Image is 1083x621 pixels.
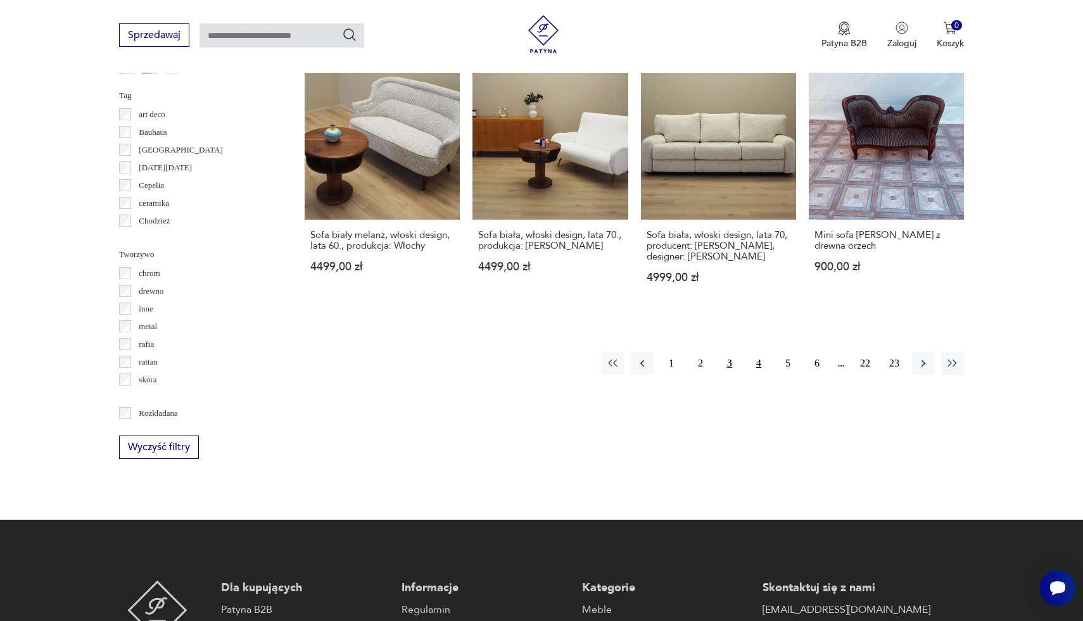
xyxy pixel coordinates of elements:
button: Wyczyść filtry [119,436,199,459]
p: 4999,00 zł [647,272,790,283]
p: metal [139,320,157,334]
p: 4499,00 zł [310,261,454,272]
a: Sprzedawaj [119,32,189,41]
button: Szukaj [342,27,357,42]
a: Sofa biała, włoski design, lata 70, producent: Busnelli, designer: Arrigo ArrigoniSofa biała, wło... [641,65,796,308]
p: Kategorie [582,580,750,596]
p: ceramika [139,196,169,210]
img: Ikona koszyka [944,22,956,34]
p: Tag [119,89,274,103]
button: 1 [660,352,683,375]
button: Sprzedawaj [119,23,189,47]
a: Ikona medaluPatyna B2B [821,22,867,49]
img: Ikona medalu [838,22,851,35]
p: chrom [139,267,160,280]
p: art deco [139,108,165,122]
p: Bauhaus [139,125,167,139]
p: [GEOGRAPHIC_DATA] [139,143,223,157]
button: 2 [689,352,712,375]
p: Zaloguj [887,37,916,49]
p: Informacje [402,580,569,596]
iframe: Smartsupp widget button [1040,570,1075,606]
a: [EMAIL_ADDRESS][DOMAIN_NAME] [763,602,930,617]
button: Patyna B2B [821,22,867,49]
p: Ćmielów [139,232,169,246]
button: 22 [854,352,877,375]
button: 0Koszyk [937,22,964,49]
button: 4 [747,352,770,375]
p: tkanina [139,391,163,405]
img: Ikonka użytkownika [896,22,908,34]
div: 0 [951,20,962,31]
p: Tworzywo [119,248,274,261]
a: Regulamin [402,602,569,617]
button: 23 [883,352,906,375]
p: Patyna B2B [821,37,867,49]
button: 5 [776,352,799,375]
a: Mini sofa ludwikowska z drewna orzechMini sofa [PERSON_NAME] z drewna orzech900,00 zł [809,65,964,308]
a: Meble [582,602,750,617]
p: Skontaktuj się z nami [763,580,930,596]
p: [DATE][DATE] [139,161,192,175]
p: rattan [139,355,158,369]
p: skóra [139,373,156,387]
h3: Mini sofa [PERSON_NAME] z drewna orzech [814,230,958,251]
p: Cepelia [139,179,164,192]
p: 900,00 zł [814,261,958,272]
p: drewno [139,284,163,298]
a: Patyna B2B [221,602,389,617]
p: rafia [139,337,154,351]
p: inne [139,302,153,316]
a: Sofa biały melanż, włoski design, lata 60., produkcja: WłochySofa biały melanż, włoski design, la... [305,65,460,308]
button: 6 [806,352,828,375]
button: 3 [718,352,741,375]
img: Patyna - sklep z meblami i dekoracjami vintage [524,15,562,53]
h3: Sofa biały melanż, włoski design, lata 60., produkcja: Włochy [310,230,454,251]
p: Chodzież [139,214,170,228]
button: Zaloguj [887,22,916,49]
p: 4499,00 zł [478,261,622,272]
p: Dla kupujących [221,580,389,596]
h3: Sofa biała, włoski design, lata 70., produkcja: [PERSON_NAME] [478,230,622,251]
p: Koszyk [937,37,964,49]
p: Rozkładana [139,406,177,420]
h3: Sofa biała, włoski design, lata 70, producent: [PERSON_NAME], designer: [PERSON_NAME] [647,230,790,262]
a: Sofa biała, włoski design, lata 70., produkcja: WłochySofa biała, włoski design, lata 70., produk... [472,65,628,308]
